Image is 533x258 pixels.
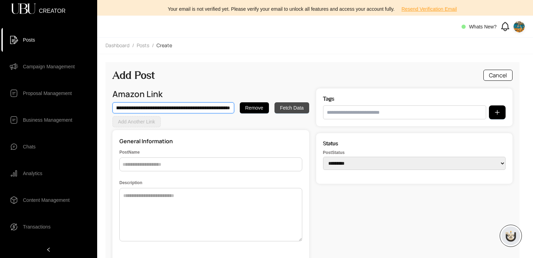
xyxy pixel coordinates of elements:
[119,137,302,146] h2: General Information
[323,95,506,102] h2: Tags
[46,247,51,252] span: left
[274,102,309,113] button: Fetch Data
[23,193,70,207] span: Content Management
[119,149,302,156] label: Post Name
[132,42,134,50] li: /
[469,24,497,29] span: Whats New?
[23,113,72,127] span: Business Management
[23,60,75,74] span: Campaign Management
[23,220,51,234] span: Transactions
[105,42,129,49] span: Dashboard
[504,229,518,243] img: chatboticon-C4A3G2IU.png
[112,116,161,127] button: Add Another Link
[119,180,302,186] label: Description
[112,88,309,100] h3: Amazon Link
[401,5,457,13] span: Resend Verification Email
[101,3,529,15] div: Your email is not verified yet. Please verify your email to unlock all features and access your a...
[323,150,506,155] label: Post Status
[156,42,172,49] span: Create
[240,102,269,113] button: Remove
[514,21,525,32] img: 4debee03-0d1c-47d2-9d46-479f0573d09c_shubhendu-mohanty-VUxo8zPMeFE-unsplash.webp
[23,140,36,154] span: Chats
[152,42,154,50] li: /
[396,3,463,15] button: Resend Verification Email
[280,104,304,112] span: Fetch Data
[112,69,155,81] h2: Add Post
[494,110,500,115] span: plus
[39,8,66,10] span: CREATOR
[323,140,506,147] h2: Status
[489,105,506,119] button: plus
[23,86,72,100] span: Proposal Management
[489,71,507,80] span: Cancel
[135,42,151,50] a: Posts
[245,104,263,112] span: Remove
[23,166,42,180] span: Analytics
[23,33,35,47] span: Posts
[483,70,513,81] button: Cancel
